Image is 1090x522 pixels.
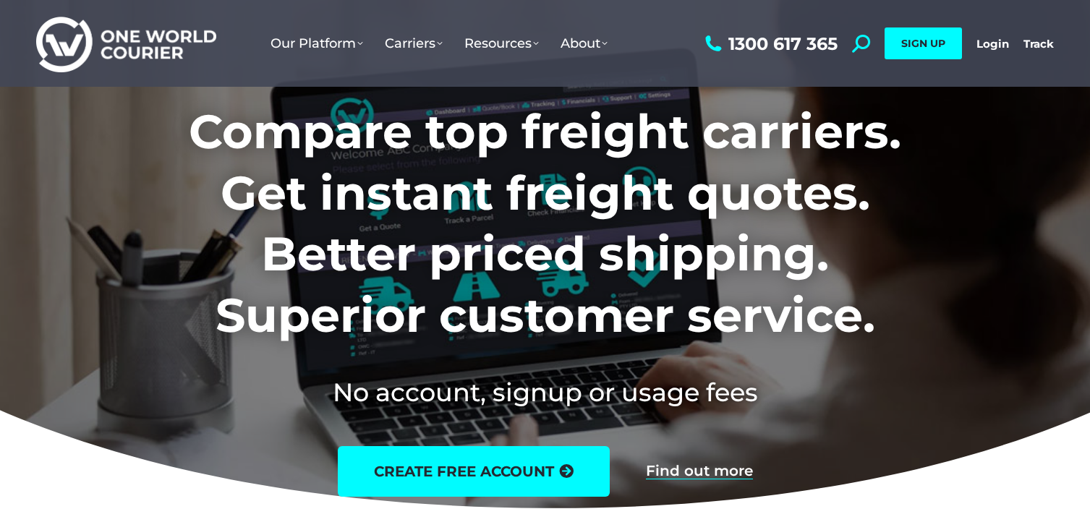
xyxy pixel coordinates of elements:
[901,37,945,50] span: SIGN UP
[561,35,608,51] span: About
[93,375,997,410] h2: No account, signup or usage fees
[702,35,838,53] a: 1300 617 365
[976,37,1009,51] a: Login
[260,21,374,66] a: Our Platform
[374,21,454,66] a: Carriers
[1023,37,1054,51] a: Track
[454,21,550,66] a: Resources
[271,35,363,51] span: Our Platform
[550,21,618,66] a: About
[646,463,753,479] a: Find out more
[93,101,997,346] h1: Compare top freight carriers. Get instant freight quotes. Better priced shipping. Superior custom...
[385,35,443,51] span: Carriers
[464,35,539,51] span: Resources
[338,446,610,497] a: create free account
[885,27,962,59] a: SIGN UP
[36,14,216,73] img: One World Courier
